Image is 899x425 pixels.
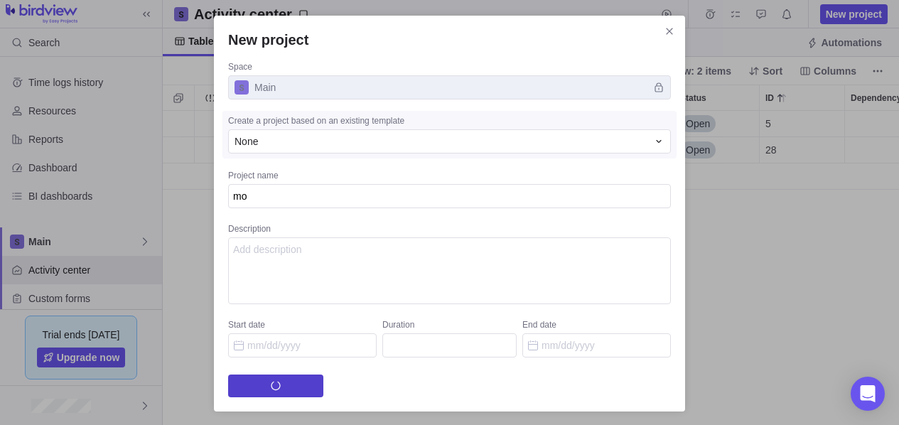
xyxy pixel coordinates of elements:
textarea: Description [228,237,671,304]
div: Create a project based on an existing template [228,115,671,129]
input: End date [522,333,671,357]
div: Description [228,223,671,237]
div: Open Intercom Messenger [851,377,885,411]
input: Start date [228,333,377,357]
span: None [235,134,258,149]
div: Project name [228,170,671,184]
div: Start date [228,319,377,333]
input: Duration [382,333,517,357]
div: Space [228,61,671,75]
div: New project [214,16,685,411]
textarea: Project name [228,184,671,208]
div: End date [522,319,671,333]
span: Close [660,21,679,41]
h2: New project [228,30,671,50]
div: Duration [382,319,517,333]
